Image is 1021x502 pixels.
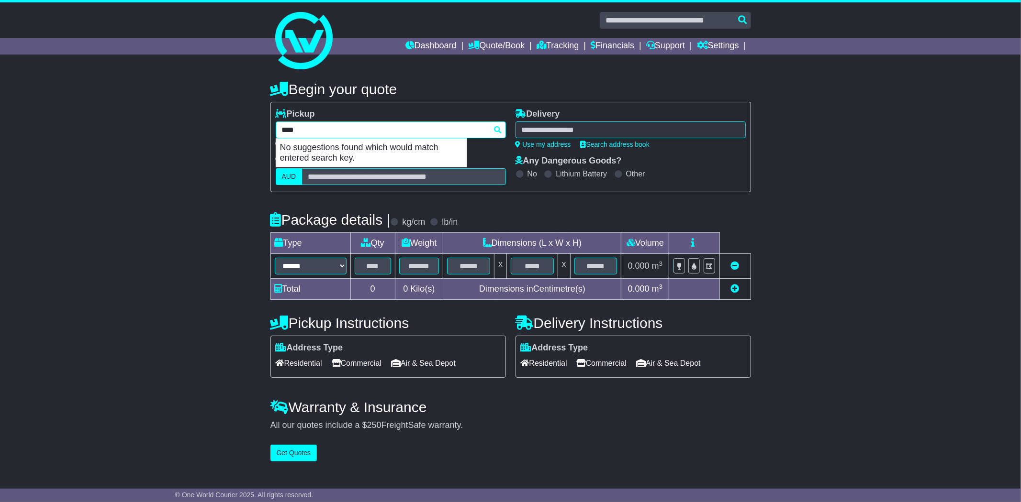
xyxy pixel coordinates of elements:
td: Volume [621,233,669,254]
sup: 3 [659,283,663,290]
a: Quote/Book [468,38,525,55]
a: Remove this item [731,261,740,271]
label: Any Dangerous Goods? [516,156,622,166]
td: Total [270,279,350,300]
span: Air & Sea Depot [391,356,456,371]
td: x [558,254,570,279]
sup: 3 [659,260,663,267]
td: Type [270,233,350,254]
span: Air & Sea Depot [636,356,701,371]
td: 0 [350,279,395,300]
label: kg/cm [402,217,425,228]
td: Kilo(s) [395,279,443,300]
label: Delivery [516,109,560,120]
span: 250 [367,420,381,430]
a: Tracking [537,38,579,55]
label: Other [626,169,645,178]
span: Residential [276,356,322,371]
td: Weight [395,233,443,254]
h4: Delivery Instructions [516,315,751,331]
h4: Pickup Instructions [270,315,506,331]
a: Use my address [516,141,571,148]
td: Dimensions (L x W x H) [443,233,621,254]
label: AUD [276,168,303,185]
td: x [494,254,507,279]
span: m [652,284,663,294]
span: m [652,261,663,271]
div: All our quotes include a $ FreightSafe warranty. [270,420,751,431]
a: Add new item [731,284,740,294]
h4: Warranty & Insurance [270,399,751,415]
span: 0.000 [628,284,650,294]
label: Address Type [276,343,343,353]
label: Lithium Battery [556,169,607,178]
span: Commercial [332,356,381,371]
h4: Begin your quote [270,81,751,97]
span: Residential [521,356,567,371]
span: 0.000 [628,261,650,271]
label: No [527,169,537,178]
button: Get Quotes [270,445,317,461]
span: Commercial [577,356,627,371]
span: © One World Courier 2025. All rights reserved. [175,491,314,499]
td: Dimensions in Centimetre(s) [443,279,621,300]
td: Qty [350,233,395,254]
a: Financials [591,38,634,55]
a: Dashboard [405,38,457,55]
typeahead: Please provide city [276,121,506,138]
label: Pickup [276,109,315,120]
h4: Package details | [270,212,391,228]
label: Address Type [521,343,588,353]
p: No suggestions found which would match entered search key. [276,139,467,167]
a: Settings [697,38,739,55]
a: Search address book [581,141,650,148]
span: 0 [403,284,408,294]
label: lb/in [442,217,458,228]
a: Support [646,38,685,55]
